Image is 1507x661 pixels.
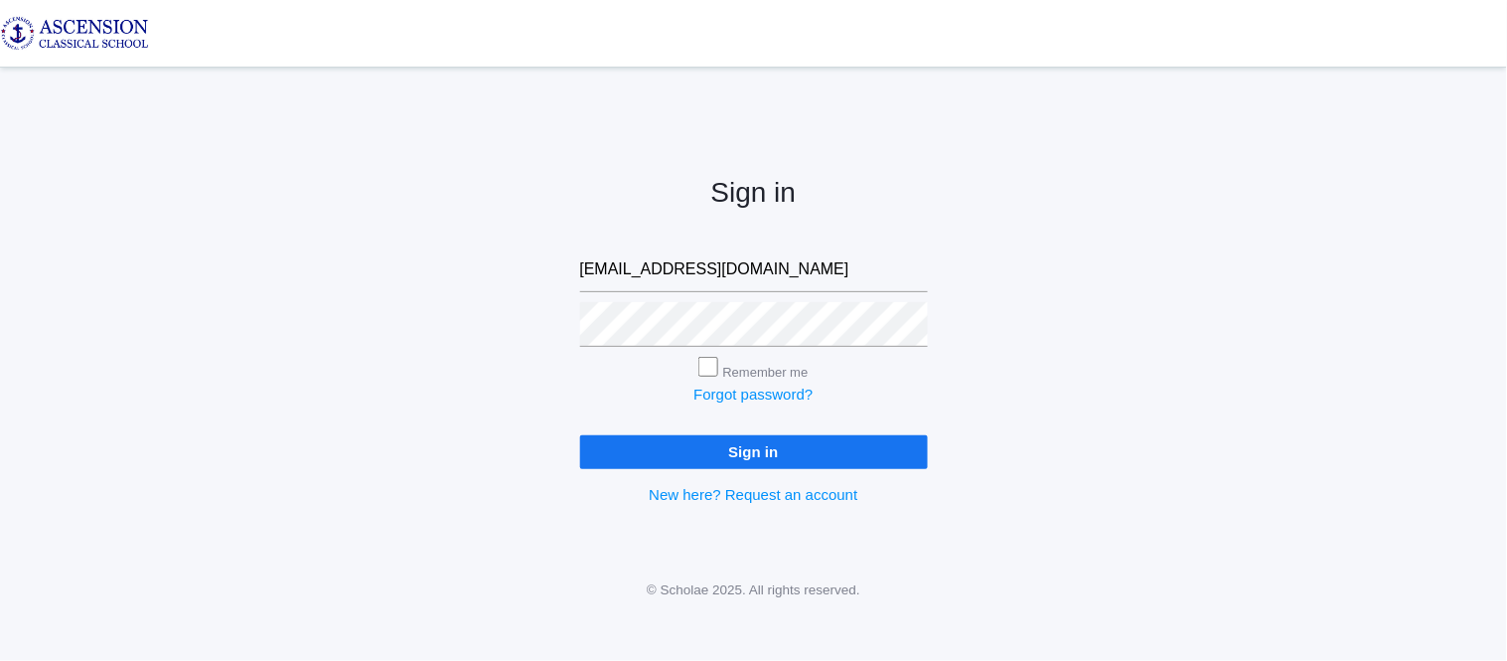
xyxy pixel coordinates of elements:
a: Forgot password? [693,386,813,403]
label: Remember me [723,365,809,380]
h2: Sign in [580,178,928,209]
a: New here? Request an account [649,486,857,503]
input: Sign in [580,435,928,468]
input: Email address [580,248,928,292]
